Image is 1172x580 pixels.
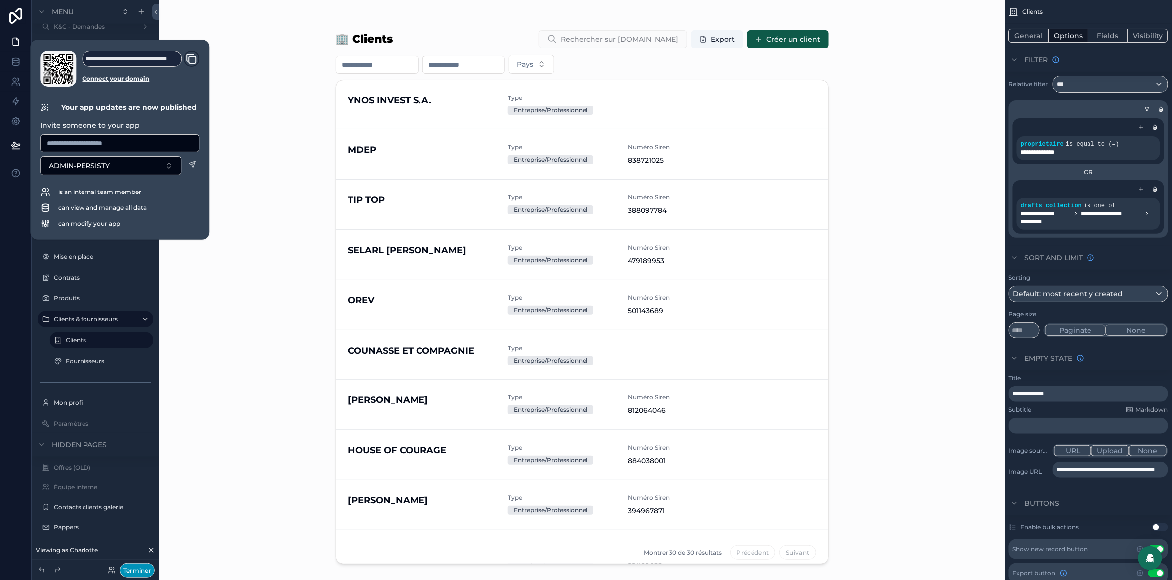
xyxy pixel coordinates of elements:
[54,294,147,302] label: Produits
[1021,141,1064,148] span: proprietaire
[82,75,199,83] a: Connect your domain
[1009,374,1021,382] label: Title
[40,120,199,130] p: Invite someone to your app
[1009,286,1168,302] button: Default: most recently created
[1009,418,1168,434] div: scrollable content
[1009,80,1049,88] label: Relative filter
[1009,447,1049,455] label: Image source
[1136,406,1168,414] span: Markdown
[1138,546,1162,570] div: Open Intercom Messenger
[54,274,147,282] label: Contrats
[1126,406,1168,414] a: Markdown
[1009,310,1037,318] label: Page size
[40,156,181,175] button: Select Button
[1025,498,1060,508] span: Buttons
[1013,545,1088,553] div: Show new record button
[54,315,133,323] label: Clients & fournisseurs
[1021,202,1082,209] span: drafts collection
[54,23,133,31] label: K&C - Demandes
[1009,468,1049,476] label: Image URL
[36,546,98,554] span: Viewing as Charlotte
[58,204,147,212] span: can view and manage all data
[1013,290,1123,298] span: Default: most recently created
[58,188,141,196] span: is an internal team member
[52,7,74,17] span: Menu
[1054,445,1091,456] button: URL
[52,440,107,450] span: Hidden pages
[1049,29,1088,43] button: Options
[54,253,147,261] label: Mise en place
[1009,386,1168,402] div: scrollable content
[66,336,147,344] label: Clients
[1025,353,1073,363] span: Empty state
[54,483,147,491] label: Équipe interne
[61,102,197,112] p: Your app updates are now published
[1045,325,1106,336] button: Paginate
[54,399,147,407] label: Mon profil
[1084,202,1116,209] span: is one of
[1021,523,1079,531] label: Enable bulk actions
[49,161,110,171] span: ADMIN-PERSISTY
[1009,29,1049,43] button: General
[1106,325,1167,336] button: None
[1023,8,1043,16] span: Clients
[1128,29,1168,43] button: Visibility
[1013,168,1164,176] div: OR
[1009,274,1031,282] label: Sorting
[1025,55,1048,65] span: Filter
[66,357,147,365] label: Fournisseurs
[54,420,147,428] label: Paramètres
[1025,253,1083,263] span: Sort And Limit
[1066,141,1119,148] span: is equal to (=)
[54,503,147,511] label: Contacts clients galerie
[54,523,147,531] label: Pappers
[1088,29,1128,43] button: Fields
[54,464,147,472] label: Offres (OLD)
[1091,445,1129,456] button: Upload
[58,220,120,228] span: can modify your app
[644,549,722,557] span: Montrer 30 de 30 résultats
[120,563,155,578] button: Terminer
[1009,406,1032,414] label: Subtitle
[1129,445,1167,456] button: None
[1053,462,1168,478] div: scrollable content
[82,51,199,87] div: Domain and Custom Link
